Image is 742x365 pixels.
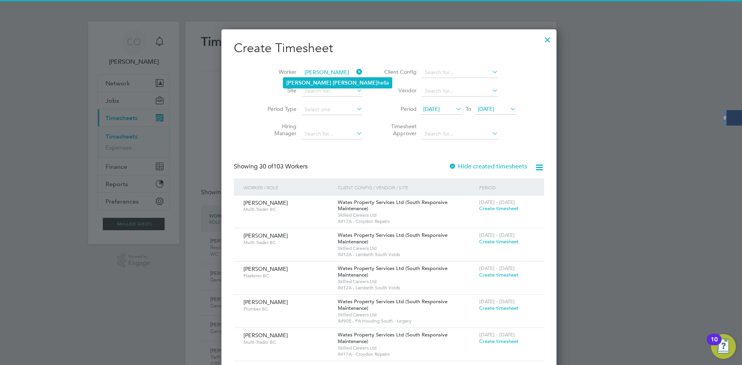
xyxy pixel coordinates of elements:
[338,199,448,212] span: Wates Property Services Ltd (South Responsive Maintenance)
[262,105,296,112] label: Period Type
[234,163,309,171] div: Showing
[336,178,477,196] div: Client Config / Vendor / Site
[302,129,362,139] input: Search for...
[243,306,332,312] span: Plumber BC
[338,212,475,218] span: Skilled Careers Ltd
[283,78,392,88] li: hella
[262,123,296,137] label: Hiring Manager
[449,163,527,170] label: Hide created timesheets
[382,87,417,94] label: Vendor
[382,105,417,112] label: Period
[243,206,332,212] span: Multi-Trader BC
[479,298,515,305] span: [DATE] - [DATE]
[338,351,475,357] span: IM17A - Croydon Repairs
[243,265,288,272] span: [PERSON_NAME]
[422,86,498,97] input: Search for...
[243,332,288,339] span: [PERSON_NAME]
[338,312,475,318] span: Skilled Careers Ltd
[243,299,288,306] span: [PERSON_NAME]
[286,80,331,86] b: [PERSON_NAME]
[479,272,519,278] span: Create timesheet
[338,285,475,291] span: IM12A - Lambeth South Voids
[262,87,296,94] label: Site
[711,334,736,359] button: Open Resource Center, 10 new notifications
[338,345,475,351] span: Skilled Careers Ltd
[479,205,519,212] span: Create timesheet
[479,331,515,338] span: [DATE] - [DATE]
[243,339,332,345] span: Multi-Trader BC
[338,245,475,251] span: Skilled Careers Ltd
[259,163,308,170] span: 103 Workers
[338,265,448,278] span: Wates Property Services Ltd (South Responsive Maintenance)
[479,338,519,345] span: Create timesheet
[423,105,440,112] span: [DATE]
[479,265,515,272] span: [DATE] - [DATE]
[382,68,417,75] label: Client Config
[478,105,494,112] span: [DATE]
[338,218,475,224] span: IM17A - Croydon Repairs
[302,104,362,115] input: Select one
[422,67,498,78] input: Search for...
[259,163,273,170] span: 30 of
[479,238,519,245] span: Create timesheet
[242,178,336,196] div: Worker / Role
[333,80,378,86] b: [PERSON_NAME]
[479,305,519,311] span: Create timesheet
[338,331,448,345] span: Wates Property Services Ltd (South Responsive Maintenance)
[422,129,498,139] input: Search for...
[463,104,473,114] span: To
[338,278,475,285] span: Skilled Careers Ltd
[243,273,332,279] span: Plasterer BC
[243,199,288,206] span: [PERSON_NAME]
[479,232,515,238] span: [DATE] - [DATE]
[338,251,475,258] span: IM12A - Lambeth South Voids
[338,298,448,311] span: Wates Property Services Ltd (South Responsive Maintenance)
[477,178,536,196] div: Period
[711,340,718,350] div: 10
[302,67,362,78] input: Search for...
[262,68,296,75] label: Worker
[338,232,448,245] span: Wates Property Services Ltd (South Responsive Maintenance)
[382,123,417,137] label: Timesheet Approver
[338,318,475,324] span: IM90E - PA Housing South - Legacy
[479,199,515,205] span: [DATE] - [DATE]
[302,86,362,97] input: Search for...
[234,40,544,56] h2: Create Timesheet
[243,239,332,246] span: Multi-Trader BC
[243,232,288,239] span: [PERSON_NAME]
